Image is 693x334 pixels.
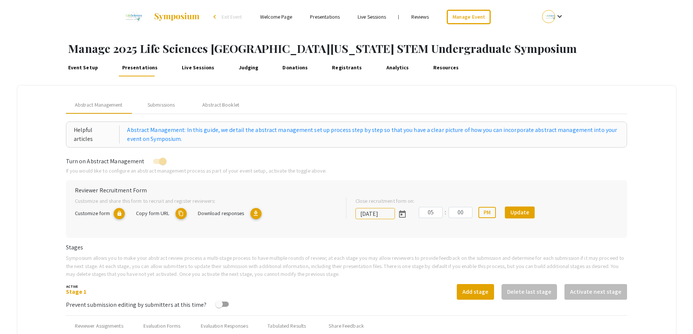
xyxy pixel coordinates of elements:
[260,13,292,20] a: Welcome Page
[121,7,200,26] a: 2025 Life Sciences South Florida STEM Undergraduate Symposium
[143,322,181,330] div: Evaluation Forms
[419,207,443,218] input: Hours
[201,322,248,330] div: Evaluation Responses
[6,300,32,328] iframe: Chat
[447,10,491,24] a: Manage Event
[121,7,146,26] img: 2025 Life Sciences South Florida STEM Undergraduate Symposium
[66,157,145,165] span: Turn on Abstract Management
[75,197,334,205] p: Customize and share this form to recruit and register reviewers:
[449,207,472,218] input: Minutes
[75,209,110,217] span: Customize form
[202,101,239,109] div: Abstract Booklet
[198,209,244,217] span: Download responses
[310,13,340,20] a: Presentations
[66,244,627,251] h6: Stages
[355,197,415,205] label: Close recruitment form on:
[180,59,216,76] a: Live Sessions
[136,209,169,217] span: Copy form URL
[114,208,125,219] mat-icon: lock
[66,288,87,296] a: Stage 1
[329,322,364,330] div: Share Feedback
[66,59,99,76] a: Event Setup
[127,126,619,144] a: Abstract Management: In this guide, we detail the abstract management set up process step by step...
[120,59,159,76] a: Presentations
[555,12,564,21] mat-icon: Expand account dropdown
[74,126,120,144] div: Helpful articles
[443,208,449,217] div: :
[237,59,260,76] a: Judging
[154,12,200,21] img: Symposium by ForagerOne
[395,207,410,221] button: Open calendar
[213,15,218,19] div: arrow_back_ios
[411,13,429,20] a: Reviews
[75,187,618,194] h6: Reviewer Recruitment Form
[268,322,306,330] div: Tabulated Results
[330,59,364,76] a: Registrants
[175,208,187,219] mat-icon: copy URL
[281,59,310,76] a: Donations
[478,207,496,218] button: PM
[385,59,411,76] a: Analytics
[66,301,206,309] span: Prevent submission editing by submitters at this time?
[66,167,627,175] p: If you would like to configure an abstract management process as part of your event setup, activa...
[564,284,627,300] button: Activate next stage
[358,13,386,20] a: Live Sessions
[66,254,627,278] p: Symposium allows you to make your abstract review process a multi-stage process to have multiple ...
[75,101,123,109] span: Abstract Management
[75,322,123,330] div: Reviewer Assignments
[68,42,693,55] h1: Manage 2025 Life Sciences [GEOGRAPHIC_DATA][US_STATE] STEM Undergraduate Symposium
[501,284,557,300] button: Delete last stage
[457,284,494,300] button: Add stage
[534,8,572,25] button: Expand account dropdown
[250,208,262,219] mat-icon: Export responses
[431,59,461,76] a: Resources
[222,13,242,20] span: Exit Event
[148,101,175,109] div: Submissions
[395,13,402,20] li: |
[505,207,535,218] button: Update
